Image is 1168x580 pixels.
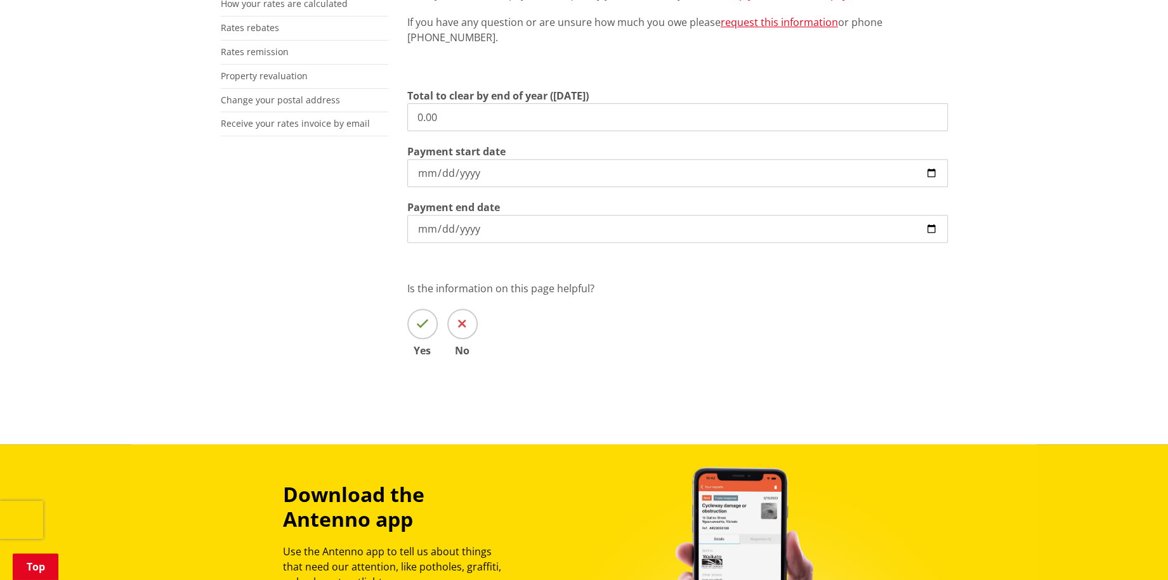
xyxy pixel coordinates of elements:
label: Payment end date [407,200,500,215]
a: Change your postal address [221,94,340,106]
p: Is the information on this page helpful? [407,281,948,296]
a: Receive your rates invoice by email [221,117,370,129]
iframe: Messenger Launcher [1110,527,1155,572]
a: Rates remission [221,46,289,58]
label: Total to clear by end of year ([DATE]) [407,88,589,103]
p: If you have any question or are unsure how much you owe please or phone [PHONE_NUMBER]. [407,15,948,45]
a: request this information [721,15,838,29]
a: Rates rebates [221,22,279,34]
span: No [447,345,478,356]
a: Property revaluation [221,70,308,82]
label: Payment start date [407,144,506,159]
span: Yes [407,345,438,356]
h3: Download the Antenno app [283,482,513,531]
a: Top [13,553,58,580]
